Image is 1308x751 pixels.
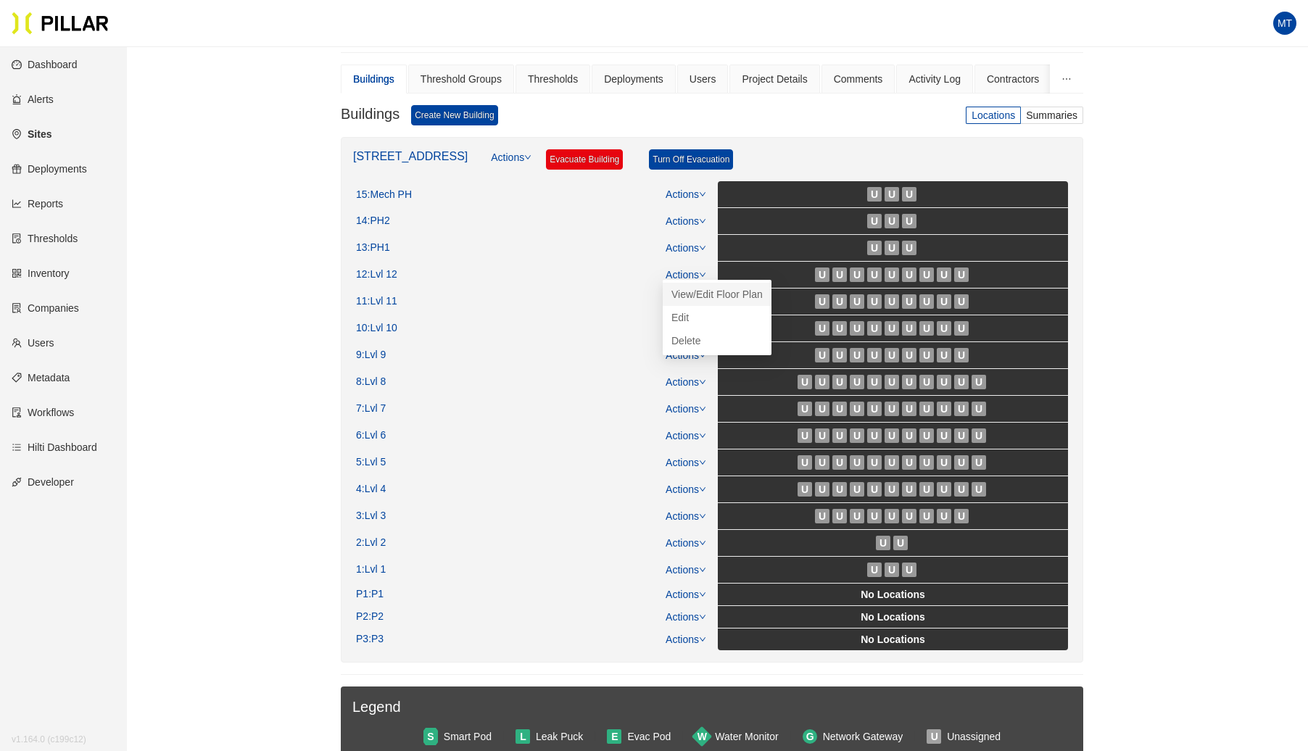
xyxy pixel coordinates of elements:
span: U [836,347,843,363]
span: down [699,613,706,621]
span: U [923,481,930,497]
span: U [871,267,878,283]
span: U [906,294,913,310]
span: U [853,320,861,336]
div: Project Details [742,71,807,87]
span: U [940,374,948,390]
a: apiDeveloper [12,476,74,488]
span: U [836,455,843,470]
div: Leak Puck [536,729,583,744]
span: down [699,459,706,466]
span: U [958,267,965,283]
span: : Lvl 1 [362,563,386,576]
span: U [906,562,913,578]
span: U [888,401,895,417]
span: U [819,267,826,283]
span: U [819,294,826,310]
span: U [906,213,913,229]
span: U [888,213,895,229]
span: U [853,347,861,363]
div: 13 [356,241,390,254]
span: U [923,267,930,283]
a: View/Edit Floor Plan [671,286,763,302]
div: Smart Pod [444,729,492,744]
span: down [699,405,706,412]
div: Comments [834,71,883,87]
span: : Lvl 6 [362,429,386,442]
div: 6 [356,429,386,442]
span: : PH2 [368,215,390,228]
button: ellipsis [1050,65,1083,94]
span: U [853,374,861,390]
span: E [611,729,618,744]
span: U [888,481,895,497]
span: U [940,481,948,497]
span: U [801,374,808,390]
span: U [888,428,895,444]
a: Create New Building [411,105,497,125]
div: Evac Pod [627,729,671,744]
a: environmentSites [12,128,51,140]
span: U [906,455,913,470]
span: U [871,240,878,256]
span: : P2 [368,610,384,623]
div: 7 [356,402,386,415]
span: U [801,481,808,497]
span: U [958,428,965,444]
a: Edit [671,310,689,325]
span: U [906,401,913,417]
span: U [906,347,913,363]
span: Delete [671,333,763,349]
a: Actions [666,510,706,522]
span: U [853,294,861,310]
span: U [975,401,982,417]
span: : P1 [368,588,384,601]
span: U [958,347,965,363]
a: Actions [666,269,706,281]
span: U [906,481,913,497]
a: Actions [666,188,706,200]
img: Pillar Technologies [12,12,109,35]
span: U [975,481,982,497]
span: S [427,729,434,744]
span: U [871,374,878,390]
a: Actions [666,457,706,468]
span: U [923,320,930,336]
span: : Lvl 8 [362,375,386,389]
span: : Lvl 2 [362,536,386,549]
a: dashboardDashboard [12,59,78,70]
span: W [698,729,707,744]
span: : Lvl 5 [362,456,386,469]
span: U [888,186,895,202]
span: U [819,508,826,524]
span: : P3 [368,633,384,646]
span: U [940,428,948,444]
div: 4 [356,483,386,496]
a: barsHilti Dashboard [12,441,97,453]
span: down [699,378,706,386]
a: line-chartReports [12,198,63,209]
a: Actions [666,349,706,361]
span: U [888,267,895,283]
span: U [871,213,878,229]
a: exceptionThresholds [12,233,78,244]
span: U [819,455,826,470]
div: Unassigned [947,729,1001,744]
span: down [699,244,706,252]
span: U [853,267,861,283]
span: U [801,455,808,470]
a: Actions [666,564,706,576]
div: 2 [356,536,386,549]
span: U [958,455,965,470]
span: U [923,347,930,363]
span: U [871,347,878,363]
span: U [940,455,948,470]
span: U [940,294,948,310]
span: : Lvl 11 [368,295,397,308]
span: Locations [972,109,1015,121]
span: U [819,347,826,363]
span: U [888,562,895,578]
a: giftDeployments [12,163,87,175]
div: Users [690,71,716,87]
span: down [699,591,706,598]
